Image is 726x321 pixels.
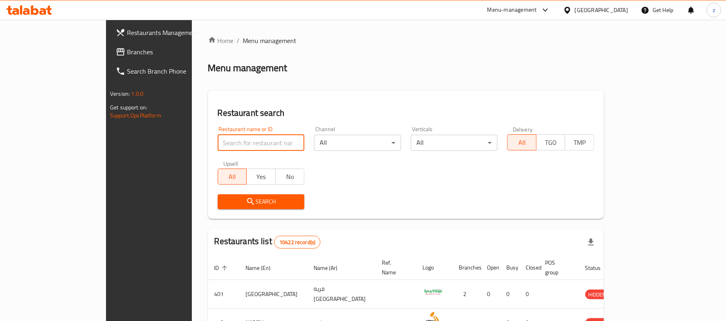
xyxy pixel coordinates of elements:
li: / [237,36,240,45]
a: Restaurants Management [109,23,227,42]
span: Restaurants Management [127,28,221,37]
span: 10422 record(s) [275,239,320,246]
th: Open [481,255,500,280]
input: Search for restaurant name or ID.. [218,135,305,151]
span: All [221,171,244,183]
h2: Restaurants list [214,235,321,249]
span: z [713,6,715,14]
button: Yes [246,169,276,185]
span: TGO [540,137,562,148]
th: Closed [520,255,539,280]
span: Ref. Name [382,258,407,277]
img: Spicy Village [423,282,443,302]
td: 0 [481,280,500,309]
a: Support.OpsPlatform [110,110,161,121]
span: All [511,137,533,148]
th: Logo [416,255,453,280]
span: Get support on: [110,102,147,113]
span: ID [214,263,230,273]
span: Search [224,197,298,207]
td: [GEOGRAPHIC_DATA] [239,280,308,309]
span: Branches [127,47,221,57]
button: No [275,169,305,185]
th: Busy [500,255,520,280]
a: Branches [109,42,227,62]
span: Status [585,263,612,273]
td: 2 [453,280,481,309]
span: HIDDEN [585,290,610,299]
span: No [279,171,302,183]
span: Yes [250,171,273,183]
button: All [218,169,247,185]
div: Menu-management [487,5,537,15]
td: قرية [GEOGRAPHIC_DATA] [308,280,376,309]
div: All [314,135,401,151]
span: TMP [568,137,591,148]
th: Branches [453,255,481,280]
span: Search Branch Phone [127,66,221,76]
a: Search Branch Phone [109,62,227,81]
button: TGO [536,134,566,150]
span: Menu management [243,36,297,45]
div: All [411,135,498,151]
button: All [507,134,537,150]
h2: Restaurant search [218,107,594,119]
div: Export file [581,233,601,252]
label: Delivery [513,126,533,132]
div: [GEOGRAPHIC_DATA] [575,6,628,14]
button: Search [218,194,305,209]
button: TMP [565,134,594,150]
span: Version: [110,88,130,99]
nav: breadcrumb [208,36,604,45]
h2: Menu management [208,62,287,74]
span: 1.0.0 [131,88,144,99]
div: Total records count [274,236,320,249]
td: 0 [520,280,539,309]
span: Name (En) [246,263,281,273]
label: Upsell [223,160,238,166]
span: Name (Ar) [314,263,348,273]
span: POS group [545,258,569,277]
td: 0 [500,280,520,309]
